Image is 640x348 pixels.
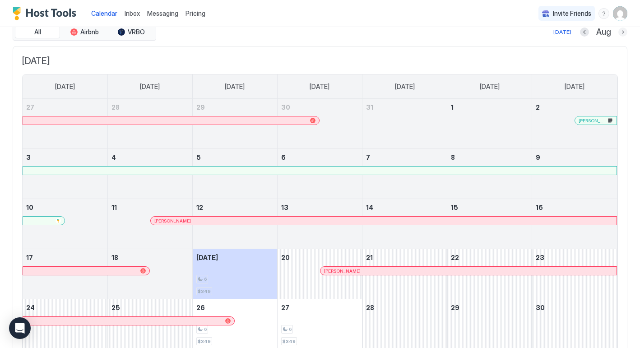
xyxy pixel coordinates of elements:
[580,28,589,37] button: Previous month
[193,149,277,166] a: August 5, 2025
[565,83,584,91] span: [DATE]
[447,199,532,216] a: August 15, 2025
[366,103,373,111] span: 31
[196,204,203,211] span: 12
[147,9,178,17] span: Messaging
[193,99,277,116] a: July 29, 2025
[108,249,192,266] a: August 18, 2025
[362,149,447,166] a: August 7, 2025
[532,99,617,149] td: August 2, 2025
[362,199,447,249] td: August 14, 2025
[471,74,509,99] a: Friday
[192,149,277,199] td: August 5, 2025
[277,249,362,299] td: August 20, 2025
[362,199,447,216] a: August 14, 2025
[278,99,362,116] a: July 30, 2025
[193,299,277,316] a: August 26, 2025
[532,199,617,216] a: August 16, 2025
[447,99,532,116] a: August 1, 2025
[395,83,415,91] span: [DATE]
[278,199,362,216] a: August 13, 2025
[536,204,543,211] span: 16
[556,74,594,99] a: Saturday
[26,304,35,311] span: 24
[91,9,117,18] a: Calendar
[154,218,613,224] div: [PERSON_NAME]
[46,74,84,99] a: Sunday
[125,9,140,17] span: Inbox
[451,204,458,211] span: 15
[80,28,99,36] span: Airbnb
[451,304,459,311] span: 29
[111,103,120,111] span: 28
[366,153,370,161] span: 7
[596,27,611,37] span: Aug
[362,249,447,266] a: August 21, 2025
[23,199,107,216] a: August 10, 2025
[26,103,34,111] span: 27
[192,199,277,249] td: August 12, 2025
[23,249,107,299] td: August 17, 2025
[108,299,192,316] a: August 25, 2025
[107,149,192,199] td: August 4, 2025
[13,23,156,41] div: tab-group
[447,149,532,166] a: August 8, 2025
[111,304,120,311] span: 25
[362,249,447,299] td: August 21, 2025
[204,326,207,332] span: 6
[281,204,288,211] span: 13
[618,28,627,37] button: Next month
[277,99,362,149] td: July 30, 2025
[366,304,374,311] span: 28
[552,27,573,37] button: [DATE]
[111,204,117,211] span: 11
[9,317,31,339] div: Open Intercom Messenger
[91,9,117,17] span: Calendar
[204,276,207,282] span: 6
[55,83,75,91] span: [DATE]
[532,199,617,249] td: August 16, 2025
[111,153,116,161] span: 4
[23,99,107,116] a: July 27, 2025
[23,149,107,199] td: August 3, 2025
[277,199,362,249] td: August 13, 2025
[532,149,617,166] a: August 9, 2025
[532,249,617,299] td: August 23, 2025
[447,199,532,249] td: August 15, 2025
[613,6,627,21] div: User profile
[193,199,277,216] a: August 12, 2025
[109,26,154,38] button: VRBO
[107,249,192,299] td: August 18, 2025
[362,299,447,316] a: August 28, 2025
[536,153,540,161] span: 9
[111,254,118,261] span: 18
[447,149,532,199] td: August 8, 2025
[277,149,362,199] td: August 6, 2025
[107,199,192,249] td: August 11, 2025
[281,304,289,311] span: 27
[26,254,33,261] span: 17
[324,268,613,274] div: [PERSON_NAME]
[447,249,532,299] td: August 22, 2025
[278,299,362,316] a: August 27, 2025
[310,83,329,91] span: [DATE]
[23,249,107,266] a: August 17, 2025
[23,199,107,249] td: August 10, 2025
[451,153,455,161] span: 8
[225,83,245,91] span: [DATE]
[23,99,107,149] td: July 27, 2025
[108,99,192,116] a: July 28, 2025
[131,74,169,99] a: Monday
[532,149,617,199] td: August 9, 2025
[26,204,33,211] span: 10
[198,288,211,294] span: $349
[26,153,31,161] span: 3
[536,103,540,111] span: 2
[13,7,80,20] a: Host Tools Logo
[366,204,373,211] span: 14
[108,149,192,166] a: August 4, 2025
[140,83,160,91] span: [DATE]
[216,74,254,99] a: Tuesday
[532,99,617,116] a: August 2, 2025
